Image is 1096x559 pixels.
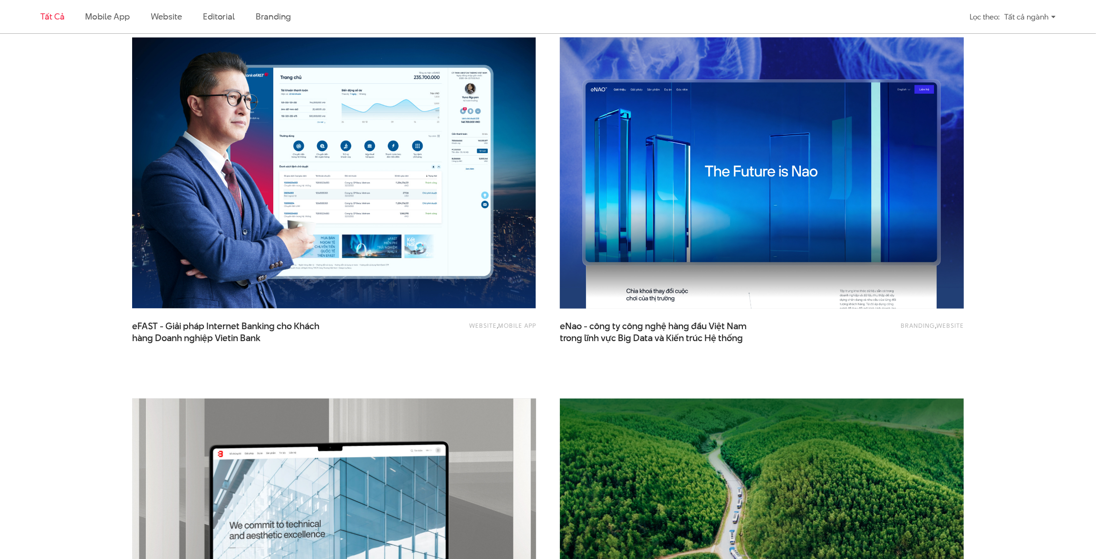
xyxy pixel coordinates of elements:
[469,322,497,330] a: Website
[802,321,964,340] div: ,
[203,10,235,22] a: Editorial
[132,333,260,345] span: hàng Doanh nghiệp Vietin Bank
[560,321,750,344] a: eNao - công ty công nghệ hàng đầu Việt Namtrong lĩnh vực Big Data và Kiến trúc Hệ thống
[132,321,322,344] span: eFAST - Giải pháp Internet Banking cho Khách
[560,333,743,345] span: trong lĩnh vực Big Data và Kiến trúc Hệ thống
[132,38,536,309] img: Efast_internet_banking_Thiet_ke_Trai_nghiemThumbnail
[256,10,291,22] a: Branding
[936,322,964,330] a: Website
[85,10,129,22] a: Mobile app
[540,24,984,322] img: eNao
[901,322,935,330] a: Branding
[970,9,1000,25] div: Lọc theo:
[375,321,536,340] div: ,
[151,10,182,22] a: Website
[560,321,750,344] span: eNao - công ty công nghệ hàng đầu Việt Nam
[132,321,322,344] a: eFAST - Giải pháp Internet Banking cho Kháchhàng Doanh nghiệp Vietin Bank
[498,322,536,330] a: Mobile app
